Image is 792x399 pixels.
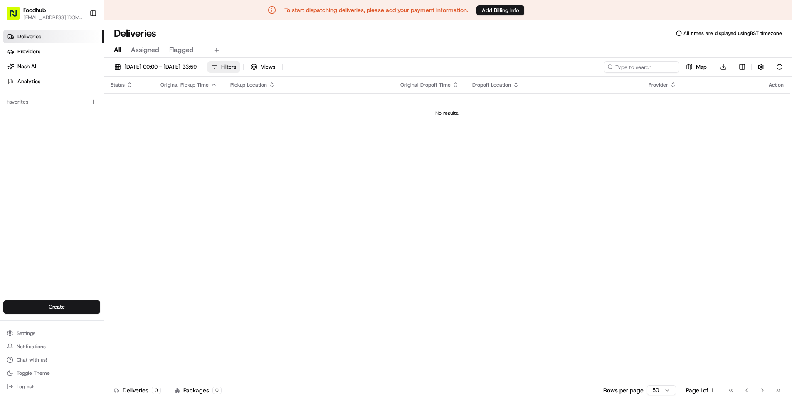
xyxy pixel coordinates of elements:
button: Log out [3,381,100,392]
a: 💻API Documentation [67,183,137,198]
img: 1736555255976-a54dd68f-1ca7-489b-9aae-adbdc363a1c4 [17,152,23,159]
div: Favorites [3,95,100,109]
img: 4920774857489_3d7f54699973ba98c624_72.jpg [17,79,32,94]
span: Map [696,63,707,71]
img: Grace Nketiah [8,144,22,157]
span: [PERSON_NAME] [26,129,67,136]
img: 1736555255976-a54dd68f-1ca7-489b-9aae-adbdc363a1c4 [8,79,23,94]
span: Pickup Location [230,82,267,88]
span: Providers [17,48,40,55]
button: Toggle Theme [3,367,100,379]
p: Welcome 👋 [8,33,151,47]
span: Create [49,303,65,311]
span: Pylon [83,206,101,213]
span: API Documentation [79,186,133,194]
a: Analytics [3,75,104,88]
span: Views [261,63,275,71]
div: Page 1 of 1 [686,386,714,394]
span: Deliveries [17,33,41,40]
span: Knowledge Base [17,186,64,194]
button: Start new chat [141,82,151,92]
span: • [69,151,72,158]
span: All [114,45,121,55]
div: Action [769,82,784,88]
input: Type to search [604,61,679,73]
span: [DATE] [74,129,91,136]
div: Deliveries [114,386,161,394]
span: Original Dropoff Time [400,82,451,88]
span: [DATE] [74,151,91,158]
div: Start new chat [37,79,136,88]
span: Original Pickup Time [160,82,209,88]
button: Views [247,61,279,73]
a: Providers [3,45,104,58]
button: See all [129,107,151,116]
span: Analytics [17,78,40,85]
button: Settings [3,327,100,339]
div: 💻 [70,187,77,193]
span: Chat with us! [17,357,47,363]
div: Packages [175,386,222,394]
div: 0 [212,387,222,394]
span: Toggle Theme [17,370,50,377]
h1: Deliveries [114,27,156,40]
span: Flagged [169,45,194,55]
img: Nash [8,8,25,25]
button: Foodhub[EMAIL_ADDRESS][DOMAIN_NAME] [3,3,86,23]
img: Naveen Mccaulay [8,121,22,134]
a: Deliveries [3,30,104,43]
a: 📗Knowledge Base [5,183,67,198]
div: 📗 [8,187,15,193]
span: [PERSON_NAME] [26,151,67,158]
span: Settings [17,330,35,337]
span: Provider [649,82,668,88]
span: [DATE] 00:00 - [DATE] 23:59 [124,63,197,71]
button: Create [3,300,100,314]
span: • [69,129,72,136]
button: [DATE] 00:00 - [DATE] 23:59 [111,61,200,73]
button: Chat with us! [3,354,100,366]
input: Clear [22,54,137,62]
p: To start dispatching deliveries, please add your payment information. [284,6,468,14]
div: 0 [152,387,161,394]
a: Nash AI [3,60,104,73]
div: No results. [107,110,787,116]
button: Map [682,61,711,73]
span: Log out [17,383,34,390]
span: All times are displayed using BST timezone [683,30,782,37]
button: Add Billing Info [476,5,524,15]
button: Foodhub [23,6,46,14]
span: Filters [221,63,236,71]
span: Status [111,82,125,88]
a: Powered byPylon [59,206,101,213]
span: Dropoff Location [472,82,511,88]
span: Assigned [131,45,159,55]
button: [EMAIL_ADDRESS][DOMAIN_NAME] [23,14,83,21]
button: Filters [207,61,240,73]
p: Rows per page [603,386,644,394]
button: Notifications [3,341,100,352]
button: Refresh [774,61,785,73]
div: We're available if you need us! [37,88,114,94]
div: Past conversations [8,108,53,115]
span: Nash AI [17,63,36,70]
span: Notifications [17,343,46,350]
